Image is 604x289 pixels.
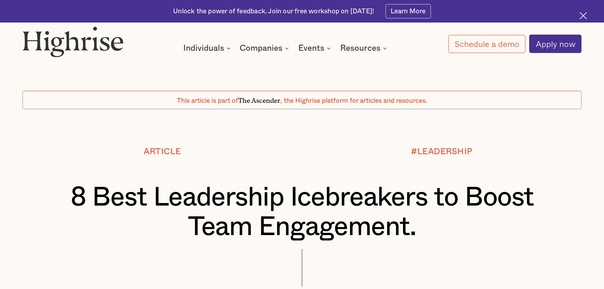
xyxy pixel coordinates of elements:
[23,26,123,57] img: Highrise logo
[340,44,389,52] div: Resources
[183,44,224,52] div: Individuals
[177,97,238,104] span: This article is part of
[183,44,232,52] div: Individuals
[448,35,526,53] a: Schedule a demo
[529,35,581,53] a: Apply now
[386,4,431,18] a: Learn More
[340,44,380,52] div: Resources
[173,7,374,16] div: Unlock the power of feedback. Join our free workshop on [DATE]!
[580,12,587,19] img: Cross icon
[411,147,472,156] div: #LEADERSHIP
[298,44,324,52] div: Events
[280,97,427,104] span: , the Highrise platform for articles and resources.
[144,147,181,156] div: Article
[46,183,558,242] h1: 8 Best Leadership Icebreakers to Boost Team Engagement.
[298,44,333,52] div: Events
[240,44,291,52] div: Companies
[240,44,283,52] div: Companies
[238,95,280,103] span: The Ascender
